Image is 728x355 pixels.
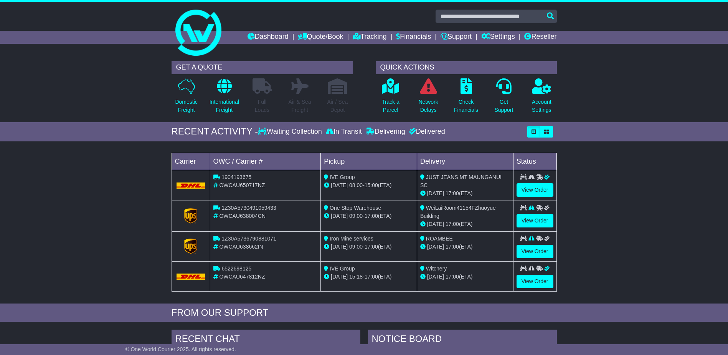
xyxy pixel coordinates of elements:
[368,330,557,350] div: NOTICE BOARD
[298,31,343,44] a: Quote/Book
[175,78,198,118] a: DomesticFreight
[330,205,381,211] span: One Stop Warehouse
[172,330,360,350] div: RECENT CHAT
[221,236,276,242] span: 1Z30A5736790881071
[349,274,363,280] span: 15:18
[349,182,363,188] span: 08:00
[258,128,324,136] div: Waiting Collection
[407,128,445,136] div: Delivered
[253,98,272,114] p: Full Loads
[324,243,414,251] div: - (ETA)
[221,265,251,272] span: 6522698125
[321,153,417,170] td: Pickup
[324,128,364,136] div: In Transit
[324,212,414,220] div: - (ETA)
[532,78,552,118] a: AccountSettings
[289,98,311,114] p: Air & Sea Freight
[172,307,557,319] div: FROM OUR SUPPORT
[517,183,553,197] a: View Order
[420,189,510,197] div: (ETA)
[364,128,407,136] div: Delivering
[219,213,266,219] span: OWCAU638004CN
[172,126,258,137] div: RECENT ACTIVITY -
[446,221,459,227] span: 17:00
[427,244,444,250] span: [DATE]
[454,98,478,114] p: Check Financials
[209,78,239,118] a: InternationalFreight
[349,244,363,250] span: 09:00
[327,98,348,114] p: Air / Sea Depot
[441,31,472,44] a: Support
[172,153,210,170] td: Carrier
[175,98,197,114] p: Domestic Freight
[353,31,386,44] a: Tracking
[382,98,399,114] p: Track a Parcel
[427,274,444,280] span: [DATE]
[365,182,378,188] span: 15:00
[331,182,348,188] span: [DATE]
[365,274,378,280] span: 17:00
[184,208,197,224] img: GetCarrierServiceLogo
[219,274,265,280] span: OWCAU647812NZ
[420,174,502,188] span: JUST JEANS MT MAUNGANUI SC
[210,153,321,170] td: OWC / Carrier #
[481,31,515,44] a: Settings
[454,78,479,118] a: CheckFinancials
[427,221,444,227] span: [DATE]
[418,78,438,118] a: NetworkDelays
[210,98,239,114] p: International Freight
[324,273,414,281] div: - (ETA)
[517,245,553,258] a: View Order
[248,31,289,44] a: Dashboard
[330,265,355,272] span: IVE Group
[532,98,551,114] p: Account Settings
[446,244,459,250] span: 17:00
[420,273,510,281] div: (ETA)
[221,205,276,211] span: 1Z30A5730491059433
[330,174,355,180] span: IVE Group
[494,98,513,114] p: Get Support
[184,239,197,254] img: GetCarrierServiceLogo
[172,61,353,74] div: GET A QUOTE
[427,190,444,196] span: [DATE]
[426,236,453,242] span: ROAMBEE
[349,213,363,219] span: 09:00
[517,214,553,227] a: View Order
[420,220,510,228] div: (ETA)
[376,61,557,74] div: QUICK ACTIONS
[177,274,205,280] img: DHL.png
[331,244,348,250] span: [DATE]
[221,174,251,180] span: 1904193675
[418,98,438,114] p: Network Delays
[494,78,513,118] a: GetSupport
[331,274,348,280] span: [DATE]
[446,274,459,280] span: 17:00
[324,181,414,189] div: - (ETA)
[446,190,459,196] span: 17:00
[219,182,265,188] span: OWCAU650717NZ
[219,244,263,250] span: OWCAU638662IN
[381,78,400,118] a: Track aParcel
[417,153,513,170] td: Delivery
[365,213,378,219] span: 17:00
[331,213,348,219] span: [DATE]
[513,153,556,170] td: Status
[426,265,447,272] span: Witchery
[177,182,205,189] img: DHL.png
[517,275,553,288] a: View Order
[330,236,373,242] span: Iron Mine services
[524,31,556,44] a: Reseller
[125,346,236,352] span: © One World Courier 2025. All rights reserved.
[420,205,496,219] span: WeiLaiRoom41154FZhuoyue Building
[420,243,510,251] div: (ETA)
[365,244,378,250] span: 17:00
[396,31,431,44] a: Financials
